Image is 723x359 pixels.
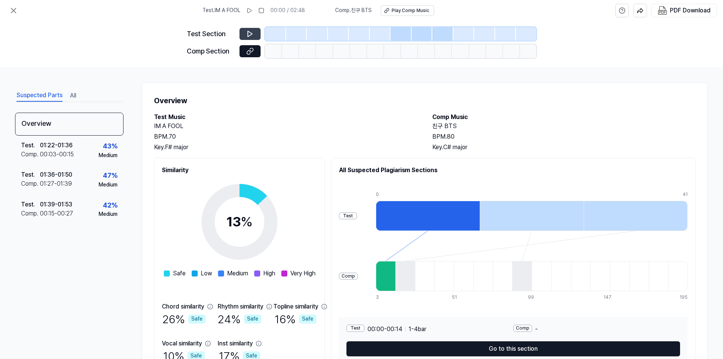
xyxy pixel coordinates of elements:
[381,5,434,16] button: Play Comp Music
[299,315,316,324] div: Safe
[432,122,696,131] h2: 친구 BTS
[683,191,688,198] div: 41
[162,302,204,311] div: Chord similarity
[103,141,117,152] div: 43 %
[40,170,72,179] div: 01:36 - 01:50
[656,4,712,17] button: PDF Download
[162,166,317,175] h2: Similarity
[40,200,72,209] div: 01:39 - 01:53
[17,90,63,102] button: Suspected Parts
[226,212,253,232] div: 13
[201,269,212,278] span: Low
[188,315,206,324] div: Safe
[346,341,680,356] button: Go to this section
[339,166,688,175] h2: All Suspected Plagiarism Sections
[40,209,73,218] div: 00:15 - 00:27
[154,95,696,107] h1: Overview
[15,113,124,136] div: Overview
[99,152,117,159] div: Medium
[273,302,318,311] div: Topline similarity
[528,294,548,301] div: 99
[40,179,72,188] div: 01:27 - 01:39
[154,122,417,131] h2: IM A FOOL
[346,325,365,332] div: Test
[263,269,275,278] span: High
[218,339,253,348] div: Inst similarity
[409,325,426,334] span: 1 - 4 bar
[99,211,117,218] div: Medium
[154,113,417,122] h2: Test Music
[275,311,316,327] div: 16 %
[154,132,417,141] div: BPM. 70
[218,302,263,311] div: Rhythm similarity
[604,294,623,301] div: 147
[619,7,625,14] svg: help
[615,4,629,17] button: help
[335,7,372,14] span: Comp . 친구 BTS
[513,325,532,332] div: Comp
[432,132,696,141] div: BPM. 80
[21,209,40,218] div: Comp .
[40,141,73,150] div: 01:22 - 01:36
[21,170,40,179] div: Test .
[227,269,248,278] span: Medium
[670,6,711,15] div: PDF Download
[658,6,667,15] img: PDF Download
[173,269,186,278] span: Safe
[376,294,395,301] div: 3
[103,170,117,181] div: 47 %
[162,311,206,327] div: 26 %
[290,269,316,278] span: Very High
[187,46,235,57] div: Comp Section
[637,7,644,14] img: share
[103,200,117,211] div: 42 %
[244,315,261,324] div: Safe
[162,339,202,348] div: Vocal similarity
[40,150,74,159] div: 00:03 - 00:15
[432,113,696,122] h2: Comp Music
[392,8,429,14] div: Play Comp Music
[339,212,357,220] div: Test
[154,143,417,152] div: Key. F# major
[99,181,117,189] div: Medium
[339,273,358,280] div: Comp
[203,7,240,14] span: Test . IM A FOOL
[680,294,688,301] div: 195
[187,29,235,40] div: Test Section
[432,143,696,152] div: Key. C# major
[21,200,40,209] div: Test .
[270,7,305,14] div: 00:00 / 02:48
[21,179,40,188] div: Comp .
[21,150,40,159] div: Comp .
[376,191,480,198] div: 0
[21,141,40,150] div: Test .
[241,214,253,230] span: %
[368,325,402,334] span: 00:00 - 00:14
[218,311,261,327] div: 24 %
[70,90,76,102] button: All
[452,294,471,301] div: 51
[513,325,680,334] div: -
